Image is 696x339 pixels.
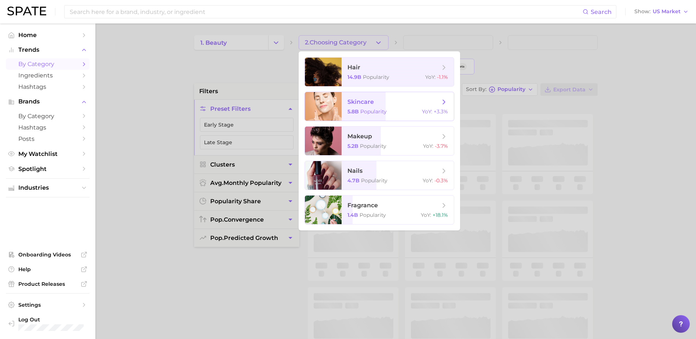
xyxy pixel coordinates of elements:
[6,70,90,81] a: Ingredients
[360,212,386,218] span: Popularity
[423,143,433,149] span: YoY :
[6,110,90,122] a: by Category
[591,8,612,15] span: Search
[18,185,77,191] span: Industries
[18,32,77,39] span: Home
[18,266,77,273] span: Help
[347,167,362,174] span: nails
[633,7,690,17] button: ShowUS Market
[18,165,77,172] span: Spotlight
[360,143,386,149] span: Popularity
[69,6,583,18] input: Search here for a brand, industry, or ingredient
[347,143,358,149] span: 5.2b
[6,182,90,193] button: Industries
[437,74,448,80] span: -1.1%
[18,316,84,323] span: Log Out
[425,74,436,80] span: YoY :
[18,47,77,53] span: Trends
[347,133,372,140] span: makeup
[6,314,90,333] a: Log out. Currently logged in with e-mail SLong@ulta.com.
[18,83,77,90] span: Hashtags
[634,10,651,14] span: Show
[299,51,460,230] ul: 2.Choosing Category
[6,81,90,92] a: Hashtags
[18,135,77,142] span: Posts
[361,177,387,184] span: Popularity
[423,177,433,184] span: YoY :
[18,302,77,308] span: Settings
[347,74,361,80] span: 14.9b
[6,148,90,160] a: My Watchlist
[653,10,681,14] span: US Market
[18,281,77,287] span: Product Releases
[6,163,90,175] a: Spotlight
[347,202,378,209] span: fragrance
[347,64,360,71] span: hair
[18,251,77,258] span: Onboarding Videos
[347,212,358,218] span: 1.4b
[433,212,448,218] span: +18.1%
[422,108,432,115] span: YoY :
[421,212,431,218] span: YoY :
[18,150,77,157] span: My Watchlist
[18,98,77,105] span: Brands
[6,133,90,145] a: Posts
[6,249,90,260] a: Onboarding Videos
[6,58,90,70] a: by Category
[6,299,90,310] a: Settings
[18,124,77,131] span: Hashtags
[360,108,387,115] span: Popularity
[363,74,389,80] span: Popularity
[6,29,90,41] a: Home
[434,108,448,115] span: +3.3%
[6,278,90,289] a: Product Releases
[7,7,46,15] img: SPATE
[347,98,374,105] span: skincare
[6,264,90,275] a: Help
[434,177,448,184] span: -0.3%
[18,113,77,120] span: by Category
[6,122,90,133] a: Hashtags
[6,44,90,55] button: Trends
[18,61,77,68] span: by Category
[435,143,448,149] span: -3.7%
[347,177,360,184] span: 4.7b
[18,72,77,79] span: Ingredients
[6,96,90,107] button: Brands
[347,108,359,115] span: 5.8b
